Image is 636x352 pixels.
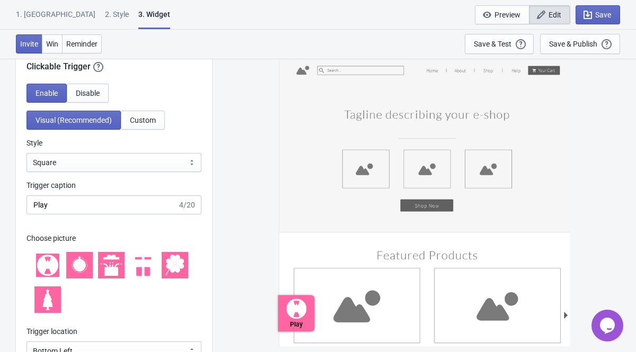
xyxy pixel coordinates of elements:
[475,5,529,24] button: Preview
[16,34,42,53] button: Invite
[66,40,98,48] span: Reminder
[549,11,561,19] span: Edit
[529,5,570,24] button: Edit
[62,34,102,53] button: Reminder
[20,40,38,48] span: Invite
[26,138,42,148] label: Style
[138,9,170,29] div: 3. Widget
[595,11,611,19] span: Save
[26,84,67,103] button: Enable
[549,40,597,48] div: Save & Publish
[76,89,100,97] span: Disable
[16,9,95,28] div: 1. [GEOGRAPHIC_DATA]
[494,11,520,19] span: Preview
[26,326,77,337] label: Trigger location
[46,40,58,48] span: Win
[465,34,534,54] button: Save & Test
[286,319,307,328] div: Play
[540,34,620,54] button: Save & Publish
[26,233,201,244] p: Choose picture
[26,180,76,191] label: Trigger caption
[576,5,620,24] button: Save
[105,9,129,28] div: 2 . Style
[474,40,511,48] div: Save & Test
[36,89,58,97] span: Enable
[67,84,109,103] button: Disable
[26,111,121,130] button: Visual (Recommended)
[591,310,625,341] iframe: chat widget
[36,116,112,124] span: Visual (Recommended)
[42,34,63,53] button: Win
[121,111,165,130] button: Custom
[130,116,156,124] span: Custom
